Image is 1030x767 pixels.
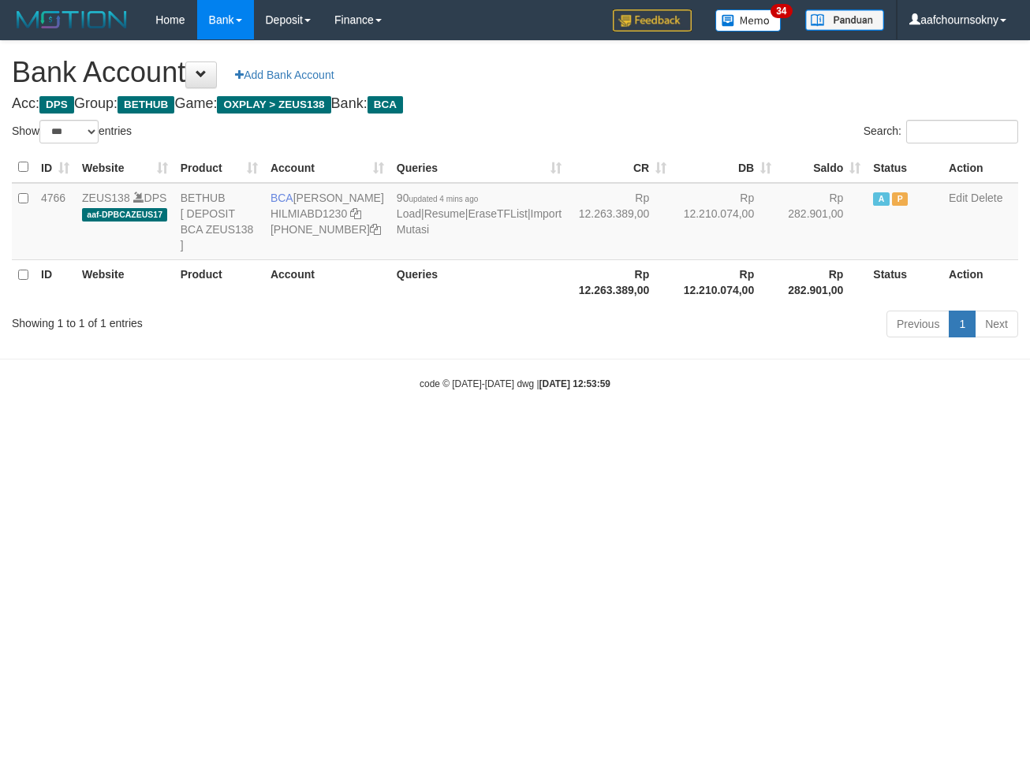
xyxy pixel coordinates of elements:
[264,183,390,260] td: [PERSON_NAME] [PHONE_NUMBER]
[12,8,132,32] img: MOTION_logo.png
[12,120,132,143] label: Show entries
[420,378,610,389] small: code © [DATE]-[DATE] dwg |
[35,152,76,183] th: ID: activate to sort column ascending
[424,207,465,220] a: Resume
[805,9,884,31] img: panduan.png
[568,183,673,260] td: Rp 12.263.389,00
[35,259,76,304] th: ID
[778,152,867,183] th: Saldo: activate to sort column ascending
[264,259,390,304] th: Account
[370,223,381,236] a: Copy 7495214257 to clipboard
[82,192,130,204] a: ZEUS138
[397,192,562,236] span: | | |
[673,259,778,304] th: Rp 12.210.074,00
[12,57,1018,88] h1: Bank Account
[397,207,562,236] a: Import Mutasi
[409,195,478,203] span: updated 4 mins ago
[971,192,1002,204] a: Delete
[390,259,568,304] th: Queries
[118,96,174,114] span: BETHUB
[864,120,1018,143] label: Search:
[942,152,1018,183] th: Action
[873,192,889,206] span: Active
[867,152,942,183] th: Status
[949,311,976,337] a: 1
[906,120,1018,143] input: Search:
[12,96,1018,112] h4: Acc: Group: Game: Bank:
[539,378,610,389] strong: [DATE] 12:53:59
[39,96,74,114] span: DPS
[778,183,867,260] td: Rp 282.901,00
[76,152,174,183] th: Website: activate to sort column ascending
[225,61,344,88] a: Add Bank Account
[390,152,568,183] th: Queries: activate to sort column ascending
[886,311,950,337] a: Previous
[174,183,264,260] td: BETHUB [ DEPOSIT BCA ZEUS138 ]
[468,207,527,220] a: EraseTFList
[217,96,330,114] span: OXPLAY > ZEUS138
[271,207,347,220] a: HILMIABD1230
[942,259,1018,304] th: Action
[397,192,478,204] span: 90
[271,192,293,204] span: BCA
[568,152,673,183] th: CR: activate to sort column ascending
[613,9,692,32] img: Feedback.jpg
[174,259,264,304] th: Product
[673,183,778,260] td: Rp 12.210.074,00
[264,152,390,183] th: Account: activate to sort column ascending
[39,120,99,143] select: Showentries
[771,4,792,18] span: 34
[174,152,264,183] th: Product: activate to sort column ascending
[368,96,403,114] span: BCA
[397,207,421,220] a: Load
[975,311,1018,337] a: Next
[350,207,361,220] a: Copy HILMIABD1230 to clipboard
[76,183,174,260] td: DPS
[35,183,76,260] td: 4766
[568,259,673,304] th: Rp 12.263.389,00
[949,192,968,204] a: Edit
[867,259,942,304] th: Status
[715,9,782,32] img: Button%20Memo.svg
[892,192,908,206] span: Paused
[673,152,778,183] th: DB: activate to sort column ascending
[12,309,417,331] div: Showing 1 to 1 of 1 entries
[778,259,867,304] th: Rp 282.901,00
[82,208,167,222] span: aaf-DPBCAZEUS17
[76,259,174,304] th: Website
